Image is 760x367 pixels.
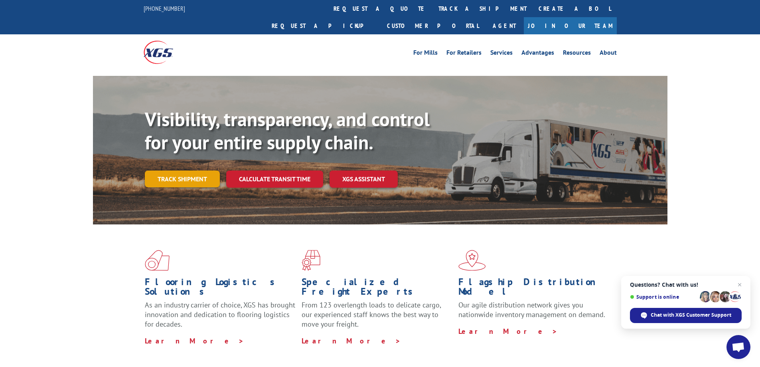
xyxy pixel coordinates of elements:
h1: Flagship Distribution Model [458,277,609,300]
a: For Mills [413,50,438,58]
b: Visibility, transparency, and control for your entire supply chain. [145,107,430,155]
span: Support is online [630,294,697,300]
div: Open chat [726,335,750,359]
span: As an industry carrier of choice, XGS has brought innovation and dedication to flooring logistics... [145,300,295,329]
a: Agent [485,17,524,34]
a: Advantages [521,50,554,58]
a: Request a pickup [266,17,381,34]
p: From 123 overlength loads to delicate cargo, our experienced staff knows the best way to move you... [302,300,452,336]
span: Questions? Chat with us! [630,282,742,288]
a: XGS ASSISTANT [330,171,398,188]
a: Customer Portal [381,17,485,34]
a: Join Our Team [524,17,617,34]
a: [PHONE_NUMBER] [144,4,185,12]
a: Resources [563,50,591,58]
a: Track shipment [145,171,220,187]
a: Services [490,50,513,58]
div: Chat with XGS Customer Support [630,308,742,323]
h1: Flooring Logistics Solutions [145,277,296,300]
span: Our agile distribution network gives you nationwide inventory management on demand. [458,300,605,319]
span: Close chat [735,280,744,290]
a: Learn More > [458,327,558,336]
img: xgs-icon-total-supply-chain-intelligence-red [145,250,170,271]
a: For Retailers [446,50,482,58]
h1: Specialized Freight Experts [302,277,452,300]
img: xgs-icon-flagship-distribution-model-red [458,250,486,271]
a: Learn More > [302,336,401,345]
span: Chat with XGS Customer Support [651,311,731,319]
a: Learn More > [145,336,244,345]
a: About [600,50,617,58]
a: Calculate transit time [226,171,323,188]
img: xgs-icon-focused-on-flooring-red [302,250,320,271]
